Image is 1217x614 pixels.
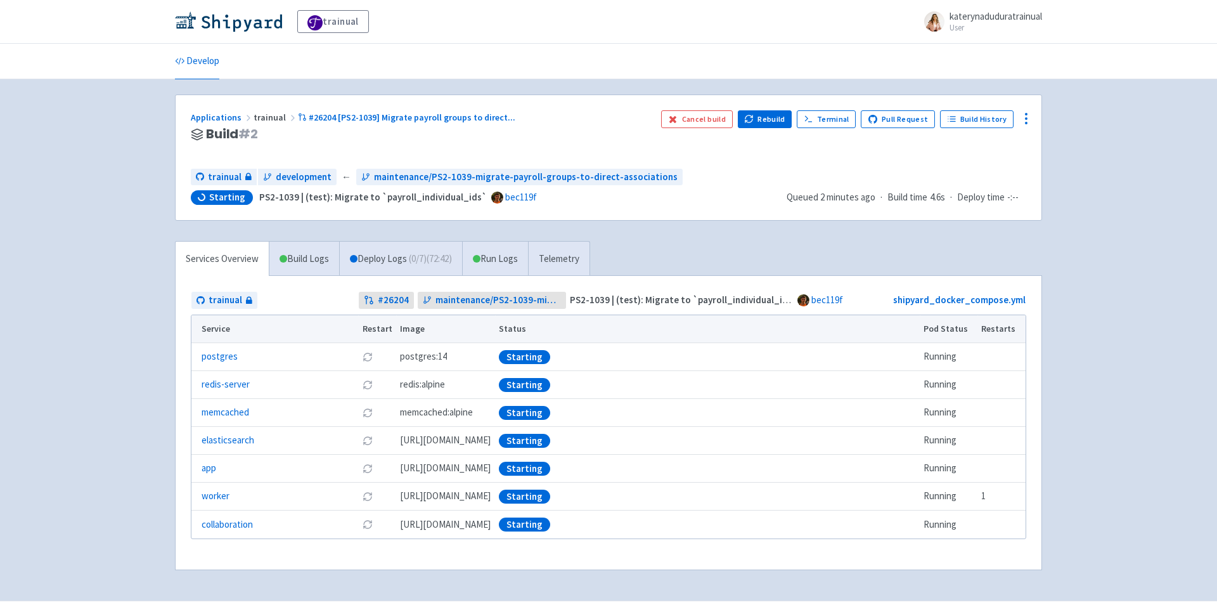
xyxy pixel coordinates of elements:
[356,169,683,186] a: maintenance/PS2-1039-migrate-payroll-groups-to-direct-associations
[499,490,550,504] div: Starting
[435,293,562,308] span: maintenance/PS2-1039-migrate-payroll-groups-to-direct-associations
[363,492,373,502] button: Restart pod
[400,377,445,392] span: redis:alpine
[378,293,409,308] strong: # 26204
[258,169,337,186] a: development
[920,427,977,455] td: Running
[339,242,462,277] a: Deploy Logs (0/7)(72:42)
[175,11,282,32] img: Shipyard logo
[359,292,414,309] a: #26204
[176,242,269,277] a: Services Overview
[191,292,257,309] a: trainual
[920,343,977,371] td: Running
[298,112,517,123] a: #26204 [PS2-1039] Migrate payroll groups to direct...
[528,242,589,277] a: Telemetry
[787,190,1026,205] div: · ·
[259,191,487,203] strong: PS2-1039 | (test): Migrate to `payroll_individual_ids`
[920,455,977,483] td: Running
[462,242,528,277] a: Run Logs
[269,242,339,277] a: Build Logs
[202,489,229,504] a: worker
[738,110,792,128] button: Rebuild
[396,315,495,343] th: Image
[400,489,491,504] span: [DOMAIN_NAME][URL]
[499,378,550,392] div: Starting
[920,399,977,427] td: Running
[917,11,1042,32] a: katerynaduduratrainual User
[363,519,373,530] button: Restart pod
[297,10,369,33] a: trainual
[202,433,254,448] a: elasticsearch
[400,518,491,532] span: [DOMAIN_NAME][URL]
[787,191,875,203] span: Queued
[400,405,473,420] span: memcached:alpine
[409,252,452,266] span: ( 0 / 7 ) (72:42)
[861,110,935,128] a: Pull Request
[797,110,856,128] a: Terminal
[499,434,550,448] div: Starting
[418,292,567,309] a: maintenance/PS2-1039-migrate-payroll-groups-to-direct-associations
[309,112,515,123] span: #26204 [PS2-1039] Migrate payroll groups to direct ...
[505,191,537,203] a: bec119f
[202,518,253,532] a: collaboration
[1007,190,1019,205] span: -:--
[400,349,447,364] span: postgres:14
[202,461,216,476] a: app
[940,110,1014,128] a: Build History
[499,462,550,476] div: Starting
[661,110,733,128] button: Cancel build
[342,170,351,185] span: ←
[957,190,1005,205] span: Deploy time
[920,371,977,399] td: Running
[893,294,1026,306] a: shipyard_docker_compose.yml
[175,44,219,79] a: Develop
[950,23,1042,32] small: User
[191,169,257,186] a: trainual
[363,464,373,474] button: Restart pod
[202,405,249,420] a: memcached
[363,436,373,446] button: Restart pod
[202,377,250,392] a: redis-server
[209,191,245,204] span: Starting
[363,380,373,390] button: Restart pod
[209,293,242,308] span: trainual
[363,408,373,418] button: Restart pod
[920,315,977,343] th: Pod Status
[495,315,920,343] th: Status
[206,127,258,141] span: Build
[499,406,550,420] div: Starting
[920,483,977,511] td: Running
[811,294,843,306] a: bec119f
[208,170,241,185] span: trainual
[363,352,373,362] button: Restart pod
[238,125,258,143] span: # 2
[570,294,797,306] strong: PS2-1039 | (test): Migrate to `payroll_individual_ids`
[977,483,1026,511] td: 1
[254,112,298,123] span: trainual
[400,461,491,476] span: [DOMAIN_NAME][URL]
[950,10,1042,22] span: katerynaduduratrainual
[820,191,875,203] time: 2 minutes ago
[191,315,358,343] th: Service
[930,190,945,205] span: 4.6s
[977,315,1026,343] th: Restarts
[887,190,927,205] span: Build time
[499,518,550,532] div: Starting
[374,170,678,185] span: maintenance/PS2-1039-migrate-payroll-groups-to-direct-associations
[202,349,238,364] a: postgres
[499,350,550,364] div: Starting
[191,112,254,123] a: Applications
[400,433,491,448] span: [DOMAIN_NAME][URL]
[276,170,332,185] span: development
[920,511,977,539] td: Running
[358,315,396,343] th: Restart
